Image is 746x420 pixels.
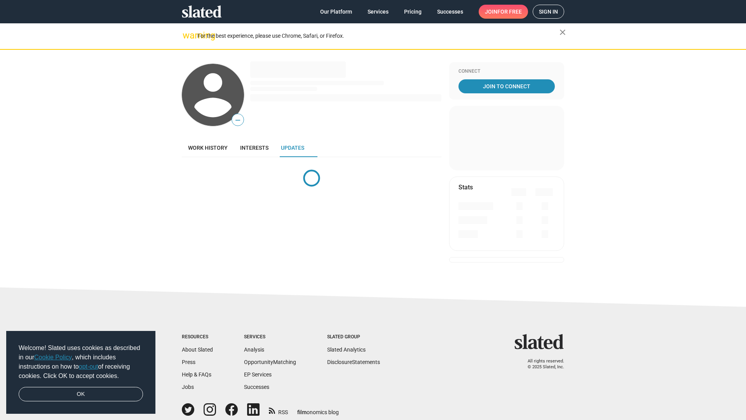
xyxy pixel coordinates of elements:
span: film [297,409,307,415]
span: Successes [437,5,463,19]
a: Joinfor free [479,5,528,19]
a: Help & FAQs [182,371,211,378]
div: For the best experience, please use Chrome, Safari, or Firefox. [197,31,559,41]
span: Interests [240,145,268,151]
mat-icon: close [558,28,567,37]
a: About Slated [182,346,213,353]
span: Updates [281,145,304,151]
span: Our Platform [320,5,352,19]
a: Updates [275,138,310,157]
a: Sign in [533,5,564,19]
a: RSS [269,404,288,416]
a: DisclosureStatements [327,359,380,365]
span: Sign in [539,5,558,18]
div: Connect [458,68,555,75]
p: All rights reserved. © 2025 Slated, Inc. [519,359,564,370]
a: Analysis [244,346,264,353]
span: for free [497,5,522,19]
a: Interests [234,138,275,157]
span: — [232,115,244,125]
a: Successes [244,384,269,390]
div: Resources [182,334,213,340]
span: Join [485,5,522,19]
a: Our Platform [314,5,358,19]
mat-icon: warning [183,31,192,40]
a: opt-out [79,363,98,370]
a: Successes [431,5,469,19]
a: Join To Connect [458,79,555,93]
a: filmonomics blog [297,402,339,416]
span: Work history [188,145,228,151]
a: OpportunityMatching [244,359,296,365]
a: Cookie Policy [34,354,72,360]
div: Slated Group [327,334,380,340]
div: cookieconsent [6,331,155,414]
a: Work history [182,138,234,157]
a: Press [182,359,195,365]
a: Pricing [398,5,428,19]
span: Join To Connect [460,79,553,93]
div: Services [244,334,296,340]
a: Slated Analytics [327,346,366,353]
span: Pricing [404,5,422,19]
span: Welcome! Slated uses cookies as described in our , which includes instructions on how to of recei... [19,343,143,381]
a: dismiss cookie message [19,387,143,402]
span: Services [368,5,389,19]
a: Jobs [182,384,194,390]
a: EP Services [244,371,272,378]
a: Services [361,5,395,19]
mat-card-title: Stats [458,183,473,191]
